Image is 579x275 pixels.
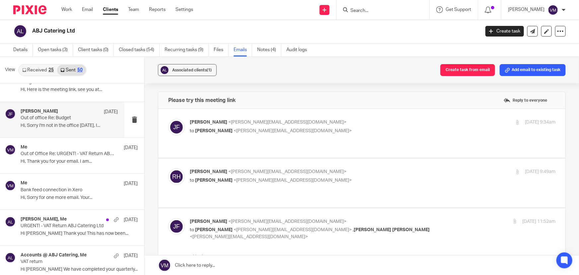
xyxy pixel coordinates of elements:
[207,68,212,72] span: (1)
[6,256,130,262] span: Hearty & wholesome menus to match your unique occasions.
[5,66,15,73] span: View
[16,86,44,91] span: 07955 282196
[195,178,233,183] span: [PERSON_NAME]
[48,68,54,72] div: 25
[446,7,471,12] span: Get Support
[21,123,118,129] p: Hi, Sorry I'm not in the office [DATE], I...
[165,44,209,56] a: Recurring tasks (9)
[257,44,281,56] a: Notes (4)
[485,26,524,37] a: Create task
[21,223,114,229] p: URGENT! - VAT Return ABJ Catering Ltd
[78,44,114,56] a: Client tasks (0)
[525,168,555,175] p: [DATE] 9:49am
[168,218,185,235] img: svg%3E
[158,64,217,76] button: Associated clients(1)
[77,68,83,72] div: 50
[21,151,114,157] p: Out of Office Re: URGENT! - VAT Return ABJ Catering Ltd
[82,6,93,13] a: Email
[128,6,139,13] a: Team
[61,6,72,13] a: Work
[168,97,236,104] h4: Please try this meeting link
[13,5,46,14] img: Pixie
[21,144,27,150] h4: Me
[5,144,16,155] img: svg%3E
[38,44,73,56] a: Open tasks (3)
[149,6,166,13] a: Reports
[195,228,233,232] span: [PERSON_NAME]
[354,228,430,232] span: [PERSON_NAME] [PERSON_NAME]
[190,120,227,125] span: [PERSON_NAME]
[124,252,138,259] p: [DATE]
[350,8,409,14] input: Search
[104,109,118,115] p: [DATE]
[525,119,555,126] p: [DATE] 9:34am
[195,129,233,133] span: [PERSON_NAME]
[228,219,346,224] span: <[PERSON_NAME][EMAIL_ADDRESS][DOMAIN_NAME]>
[119,44,160,56] a: Closed tasks (54)
[13,44,33,56] a: Details
[172,68,212,72] span: Associated clients
[21,252,87,258] h4: Accounts @ ABJ Catering, Me
[440,64,495,76] button: Create task from email
[5,217,16,227] img: svg%3E
[21,195,138,201] p: Hi, Sorry for one more email. Your...
[21,217,67,222] h4: [PERSON_NAME], Me
[86,201,202,206] a: [PERSON_NAME][EMAIL_ADDRESS][DOMAIN_NAME]
[45,86,73,91] span: 0115 9226282
[190,129,194,133] span: to
[190,178,194,183] span: to
[5,252,16,263] img: svg%3E
[234,44,252,56] a: Emails
[32,28,387,35] h2: ABJ Catering Ltd
[286,44,312,56] a: Audit logs
[190,234,308,239] span: <[PERSON_NAME][EMAIL_ADDRESS][DOMAIN_NAME]>
[19,65,57,75] a: Received25
[176,6,193,13] a: Settings
[500,64,566,76] button: Add email to existing task
[190,169,227,174] span: [PERSON_NAME]
[124,180,138,187] p: [DATE]
[21,87,138,93] p: Hi, Here is the meeting link, see you at...
[353,228,354,232] span: ,
[21,231,138,236] p: Hi [PERSON_NAME] Thank you! This has now been...
[21,187,114,193] p: Bank feed connection in Xero
[214,44,229,56] a: Files
[508,6,544,13] p: [PERSON_NAME]
[21,267,138,272] p: Hi [PERSON_NAME] We have completed your quarterly...
[234,178,352,183] span: <[PERSON_NAME][EMAIL_ADDRESS][DOMAIN_NAME]>
[21,159,138,164] p: Hi, Thank you for your email. I am...
[168,119,185,136] img: svg%3E
[21,259,114,265] p: VAT return
[21,109,58,114] h4: [PERSON_NAME]
[234,129,352,133] span: <[PERSON_NAME][EMAIL_ADDRESS][DOMAIN_NAME]>
[228,120,346,125] span: <[PERSON_NAME][EMAIL_ADDRESS][DOMAIN_NAME]>
[190,219,227,224] span: [PERSON_NAME]
[103,6,118,13] a: Clients
[548,5,558,15] img: svg%3E
[5,180,16,191] img: svg%3E
[57,65,86,75] a: Sent50
[124,144,138,151] p: [DATE]
[13,24,27,38] img: svg%3E
[124,217,138,223] p: [DATE]
[228,169,346,174] span: <[PERSON_NAME][EMAIL_ADDRESS][DOMAIN_NAME]>
[190,228,194,232] span: to
[5,109,16,119] img: svg%3E
[13,93,125,98] a: [PERSON_NAME][EMAIL_ADDRESS][DOMAIN_NAME]
[168,168,185,185] img: svg%3E
[21,180,27,186] h4: Me
[160,65,170,75] img: svg%3E
[234,228,352,232] span: <[PERSON_NAME][EMAIL_ADDRESS][DOMAIN_NAME]>
[522,218,555,225] p: [DATE] 11:52am
[44,86,45,91] span: /
[21,115,99,121] p: Out of office Re: Budget
[502,95,549,105] label: Reply to everyone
